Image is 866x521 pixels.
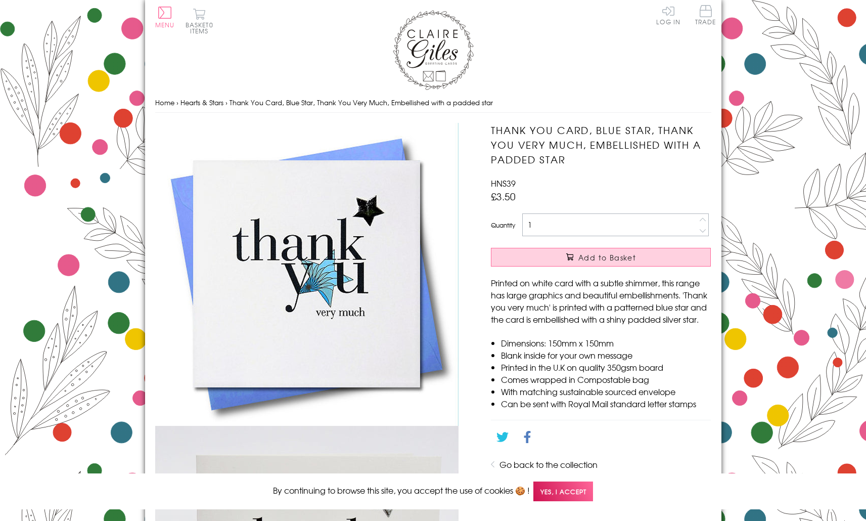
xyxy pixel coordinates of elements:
[578,252,636,263] span: Add to Basket
[501,361,711,373] li: Printed in the U.K on quality 350gsm board
[533,482,593,501] span: Yes, I accept
[190,20,213,35] span: 0 items
[186,8,213,34] button: Basket0 items
[501,337,711,349] li: Dimensions: 150mm x 150mm
[491,248,711,267] button: Add to Basket
[491,189,516,203] span: £3.50
[695,5,716,25] span: Trade
[695,5,716,27] a: Trade
[501,349,711,361] li: Blank inside for your own message
[499,458,598,470] a: Go back to the collection
[230,98,493,107] span: Thank You Card, Blue Star, Thank You Very Much, Embellished with a padded star
[656,5,680,25] a: Log In
[491,277,711,325] p: Printed on white card with a subtle shimmer, this range has large graphics and beautiful embellis...
[225,98,227,107] span: ›
[491,177,516,189] span: HNS39
[491,123,711,166] h1: Thank You Card, Blue Star, Thank You Very Much, Embellished with a padded star
[180,98,223,107] a: Hearts & Stars
[491,221,515,230] label: Quantity
[501,373,711,385] li: Comes wrapped in Compostable bag
[501,398,711,410] li: Can be sent with Royal Mail standard letter stamps
[155,7,175,28] button: Menu
[155,20,175,29] span: Menu
[393,10,474,90] img: Claire Giles Greetings Cards
[155,98,174,107] a: Home
[501,385,711,398] li: With matching sustainable sourced envelope
[155,93,711,113] nav: breadcrumbs
[155,123,459,426] img: Thank You Card, Blue Star, Thank You Very Much, Embellished with a padded star
[176,98,178,107] span: ›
